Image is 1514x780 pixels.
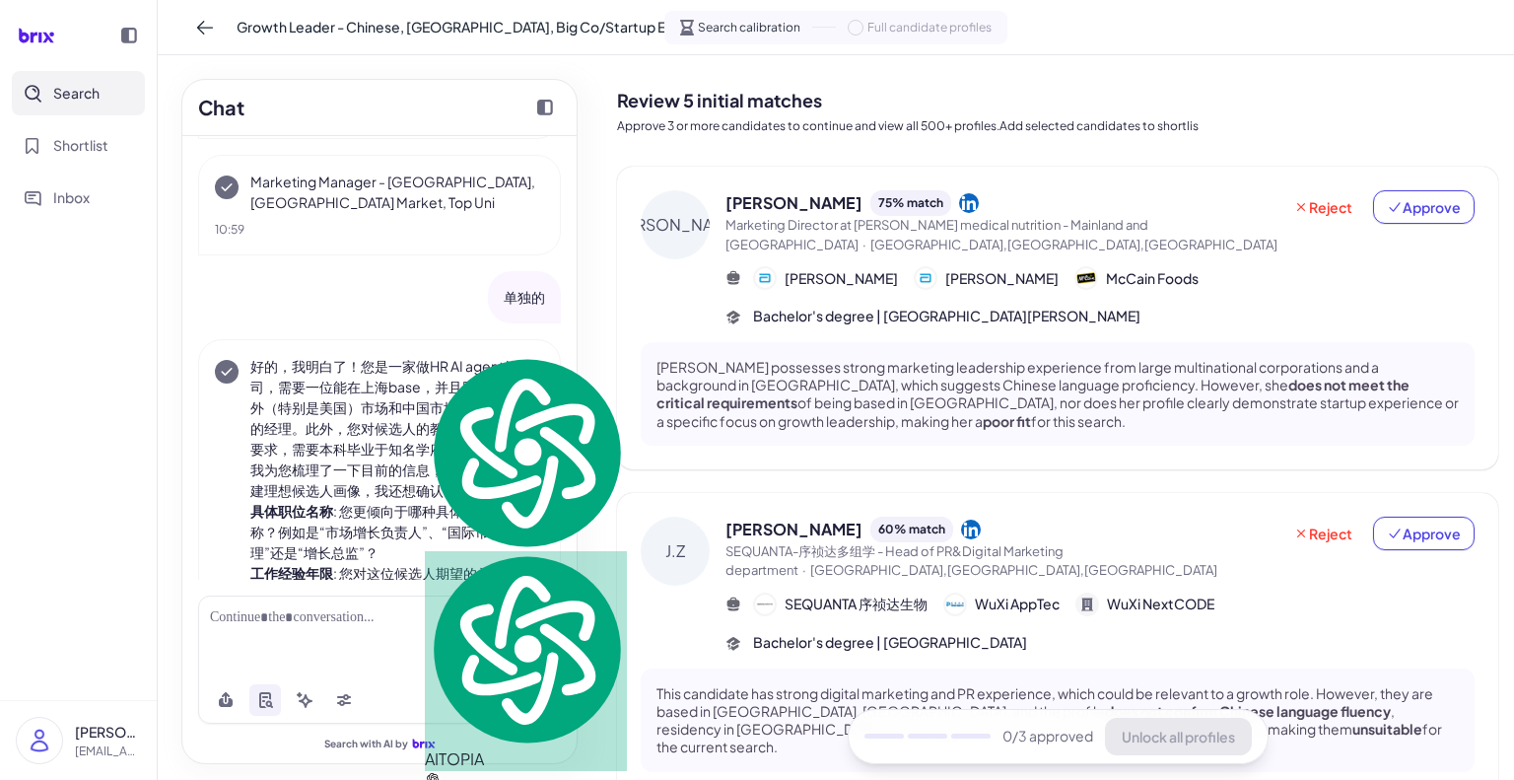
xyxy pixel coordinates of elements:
[17,718,62,763] img: user_logo.png
[1293,524,1352,543] span: Reject
[870,237,1277,252] span: [GEOGRAPHIC_DATA],[GEOGRAPHIC_DATA],[GEOGRAPHIC_DATA]
[250,564,333,582] strong: 工作经验年限
[53,135,108,156] span: Shortlist
[656,684,1459,756] p: This candidate has strong digital marketing and PR experience, which could be relevant to a growt...
[324,738,408,750] span: Search with AI by
[12,123,145,168] button: Shortlist
[983,412,1031,430] strong: poor fit
[250,460,544,501] p: 我为您梳理了一下目前的信息，为了更准确地构建理想候选人画像，我还想确认一些细节：
[1105,702,1391,720] strong: does not confirm Chinese language fluency
[725,217,1148,252] span: Marketing Director at [PERSON_NAME] medical nutrition - Mainland and [GEOGRAPHIC_DATA]
[1107,594,1214,614] span: WuXi NextCODE
[1002,727,1093,747] span: 0 /3 approved
[755,595,775,614] img: 公司logo
[250,501,544,563] li: : 您更倾向于哪种具体的职位名称？例如是“市场增长负责人”、“国际市场经理”还是“增长总监”？
[425,354,627,551] img: logo.svg
[785,594,928,614] span: SEQUANTA 序祯达生物
[425,551,627,772] div: AITOPIA
[1387,524,1461,543] span: Approve
[53,83,100,104] span: Search
[12,71,145,115] button: Search
[53,187,90,208] span: Inbox
[802,562,806,578] span: ·
[237,17,681,37] span: Growth Leader - Chinese, [GEOGRAPHIC_DATA], Big Co/Startup Exp
[725,543,1064,579] span: SEQUANTA-序祯达多组学 - Head of PR&Digital Marketing department
[641,517,710,586] div: J.Z
[425,551,627,748] img: logo.svg
[870,190,951,216] div: 75 % match
[753,632,1027,653] span: Bachelor's degree | [GEOGRAPHIC_DATA]
[250,172,544,213] p: Marketing Manager - [GEOGRAPHIC_DATA], [GEOGRAPHIC_DATA] Market, Top Uni
[617,87,1498,113] h2: Review 5 initial matches
[529,92,561,123] button: Collapse chat
[945,268,1059,289] span: [PERSON_NAME]
[867,19,992,36] span: Full candidate profiles
[975,594,1060,614] span: WuXi AppTec
[916,268,935,288] img: 公司logo
[656,376,1410,411] strong: does not meet the critical requirements
[785,268,898,289] span: [PERSON_NAME]
[1280,517,1365,550] button: Reject
[656,358,1459,430] p: [PERSON_NAME] possesses strong marketing leadership experience from large multinational corporati...
[1293,197,1352,217] span: Reject
[725,518,862,541] span: [PERSON_NAME]
[810,562,1217,578] span: [GEOGRAPHIC_DATA],[GEOGRAPHIC_DATA],[GEOGRAPHIC_DATA]
[250,502,333,520] strong: 具体职位名称
[1373,190,1475,224] button: Approve
[1280,190,1365,224] button: Reject
[617,117,1498,135] p: Approve 3 or more candidates to continue and view all 500+ profiles.Add selected candidates to sh...
[753,306,1140,326] span: Bachelor's degree | [GEOGRAPHIC_DATA][PERSON_NAME]
[1352,720,1422,738] strong: unsuitable
[1373,517,1475,550] button: Approve
[862,237,866,252] span: ·
[75,722,141,743] p: [PERSON_NAME] ([PERSON_NAME])
[12,176,145,220] button: Inbox
[1387,197,1461,217] span: Approve
[250,563,544,625] li: : 您对这位候选人期望的总工作经验年限大概是多少？例如：5-8年，8-10年，或10年以上？
[75,743,141,760] p: [EMAIL_ADDRESS][DOMAIN_NAME]
[725,191,862,215] span: [PERSON_NAME]
[641,190,710,259] div: [PERSON_NAME]
[198,93,244,122] h2: Chat
[215,221,544,239] div: 10:59
[250,356,544,460] p: 好的，我明白了！您是一家做HR AI agent的公司，需要一位能在上海base，并且同时负责海外（特别是美国）市场和中国市场营销获客增长的经理。此外，您对候选人的教育背景有很高的要求，需要本科...
[504,287,545,308] p: 单独的
[698,19,800,36] span: Search calibration
[755,268,775,288] img: 公司logo
[1106,268,1199,289] span: McCain Foods
[1076,268,1096,288] img: 公司logo
[870,517,953,542] div: 60 % match
[945,595,965,614] img: 公司logo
